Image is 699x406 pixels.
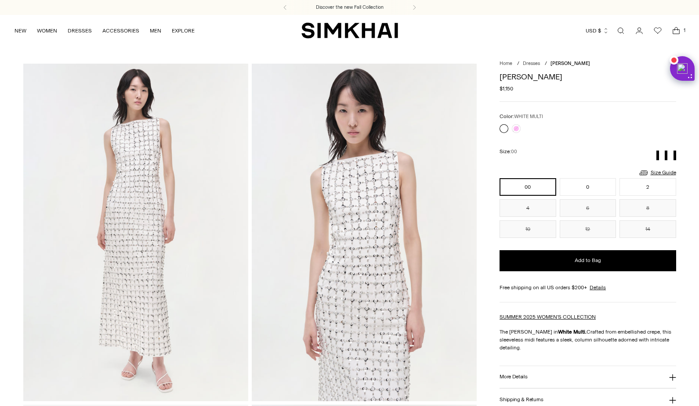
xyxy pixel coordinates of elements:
a: Discover the new Fall Collection [316,4,384,11]
span: [PERSON_NAME] [551,61,590,66]
a: NEW [14,21,26,40]
button: 00 [500,178,556,196]
a: WOMEN [37,21,57,40]
a: Dresses [523,61,540,66]
a: SIMKHAI [301,22,398,39]
h3: Shipping & Returns [500,397,543,402]
div: Free shipping on all US orders $200+ [500,284,676,291]
button: 10 [500,220,556,238]
p: The [PERSON_NAME] in Crafted from embellished crepe, this sleeveless midi features a sleek, colum... [500,328,676,352]
a: Go to the account page [630,22,648,40]
a: MEN [150,21,161,40]
a: Open cart modal [667,22,685,40]
a: Home [500,61,512,66]
div: / [545,60,547,68]
button: USD $ [586,21,609,40]
label: Size: [500,147,517,156]
button: 2 [619,178,676,196]
span: $1,150 [500,85,513,93]
h1: [PERSON_NAME] [500,73,676,81]
button: 12 [560,220,616,238]
strong: White Multi. [558,329,587,335]
a: Open search modal [612,22,630,40]
a: SUMMER 2025 WOMEN'S COLLECTION [500,314,596,320]
span: 1 [681,26,688,34]
a: ACCESSORIES [102,21,139,40]
button: More Details [500,366,676,388]
a: Size Guide [638,167,676,178]
h3: More Details [500,374,527,380]
button: Add to Bag [500,250,676,271]
button: 4 [500,199,556,217]
a: Wishlist [649,22,666,40]
label: Color: [500,112,543,121]
nav: breadcrumbs [500,60,676,68]
img: Claudia Dress [23,64,248,401]
a: EXPLORE [172,21,195,40]
span: Add to Bag [575,257,601,264]
a: Details [590,284,606,291]
span: 00 [511,149,517,154]
img: Claudia Dress [252,64,477,401]
button: 0 [560,178,616,196]
button: 8 [619,199,676,217]
div: / [517,60,519,68]
span: WHITE MULTI [514,114,543,119]
button: 14 [619,220,676,238]
button: 6 [560,199,616,217]
a: DRESSES [68,21,92,40]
